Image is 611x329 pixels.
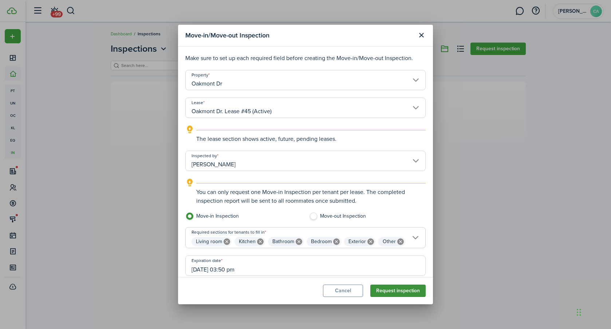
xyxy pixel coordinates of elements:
[196,238,222,245] span: Living room
[185,178,194,187] i: outline
[196,188,426,205] explanation-description: You can only request one Move-in Inspection per tenant per lease. The completed inspection report...
[309,213,426,223] label: Move-out Inspection
[272,238,294,245] span: Bathroom
[323,285,363,297] button: Cancel
[185,28,413,43] modal-title: Move-in/Move-out Inspection
[370,285,426,297] button: Request inspection
[239,238,256,245] span: Kitchen
[415,29,427,41] button: Close modal
[196,135,426,143] explanation-description: The lease section shows active, future, pending leases.
[575,294,611,329] iframe: Chat Widget
[383,238,396,245] span: Other
[185,54,426,63] p: Make sure to set up each required field before creating the Move-in/Move-out Inspection.
[311,238,332,245] span: Bedroom
[577,301,581,323] div: Drag
[185,125,194,134] i: outline
[348,238,366,245] span: Exterior
[185,213,302,223] label: Move-in Inspection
